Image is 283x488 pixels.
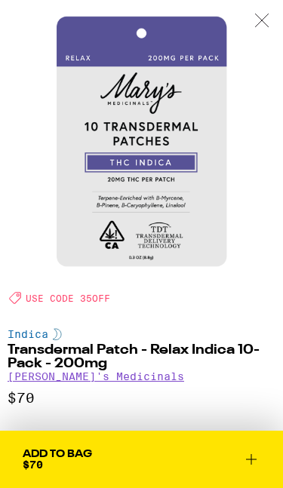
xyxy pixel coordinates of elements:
[53,328,62,340] img: indicaColor.svg
[8,390,275,407] p: $70
[26,293,110,303] span: USE CODE 35OFF
[23,459,43,471] span: $70
[8,370,184,382] a: [PERSON_NAME]'s Medicinals
[8,328,275,340] div: Indica
[8,343,275,370] h2: Transdermal Patch - Relax Indica 10-Pack - 200mg
[23,449,92,459] div: Add To Bag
